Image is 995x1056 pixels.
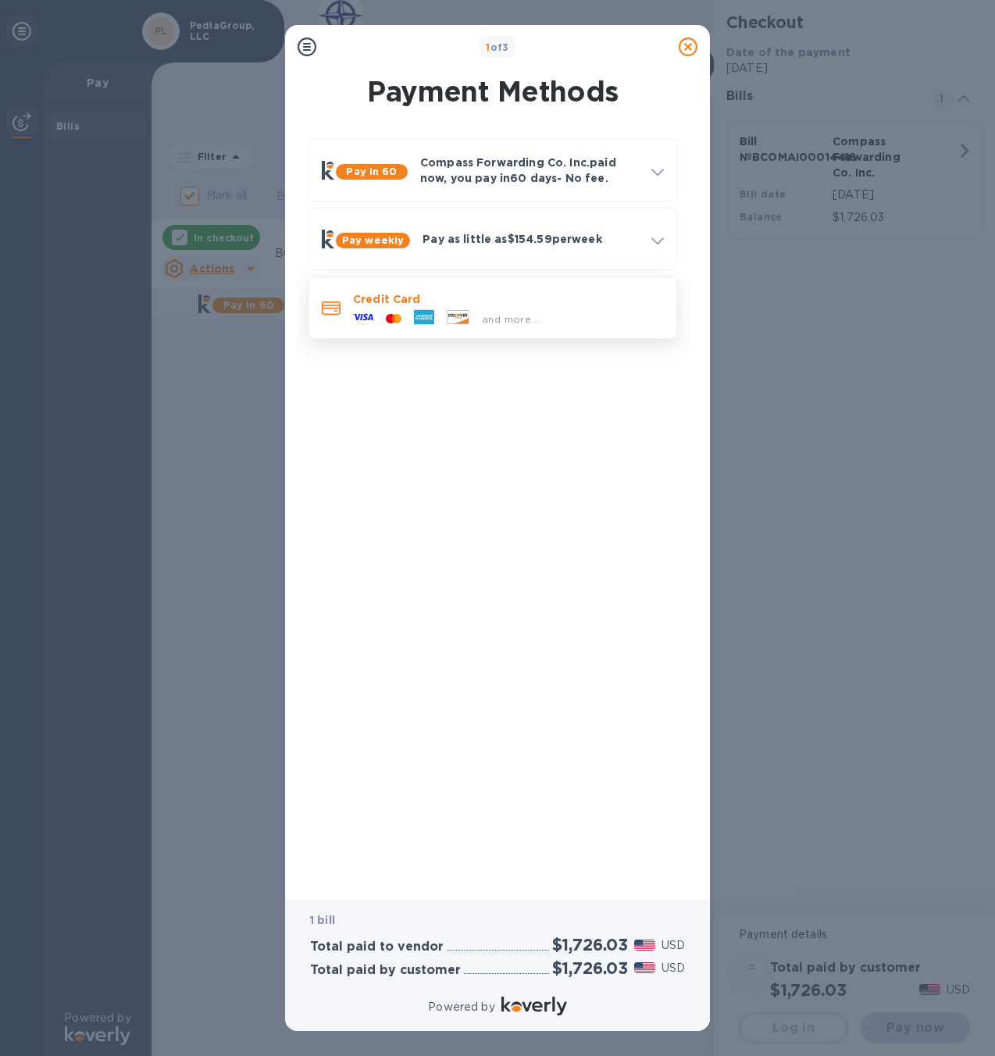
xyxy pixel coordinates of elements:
[353,291,664,307] p: Credit Card
[634,962,655,973] img: USD
[428,999,494,1015] p: Powered by
[662,937,685,954] p: USD
[310,963,461,978] h3: Total paid by customer
[423,231,639,247] p: Pay as little as $154.59 per week
[310,940,444,954] h3: Total paid to vendor
[342,234,404,246] b: Pay weekly
[486,41,509,53] b: of 3
[501,997,567,1015] img: Logo
[552,958,628,978] h2: $1,726.03
[482,313,539,325] span: and more...
[346,166,397,177] b: Pay in 60
[634,940,655,951] img: USD
[420,155,639,186] p: Compass Forwarding Co. Inc. paid now, you pay in 60 days - No fee.
[662,960,685,976] p: USD
[552,935,628,954] h2: $1,726.03
[310,914,335,926] b: 1 bill
[486,41,490,53] span: 1
[305,75,680,108] h1: Payment Methods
